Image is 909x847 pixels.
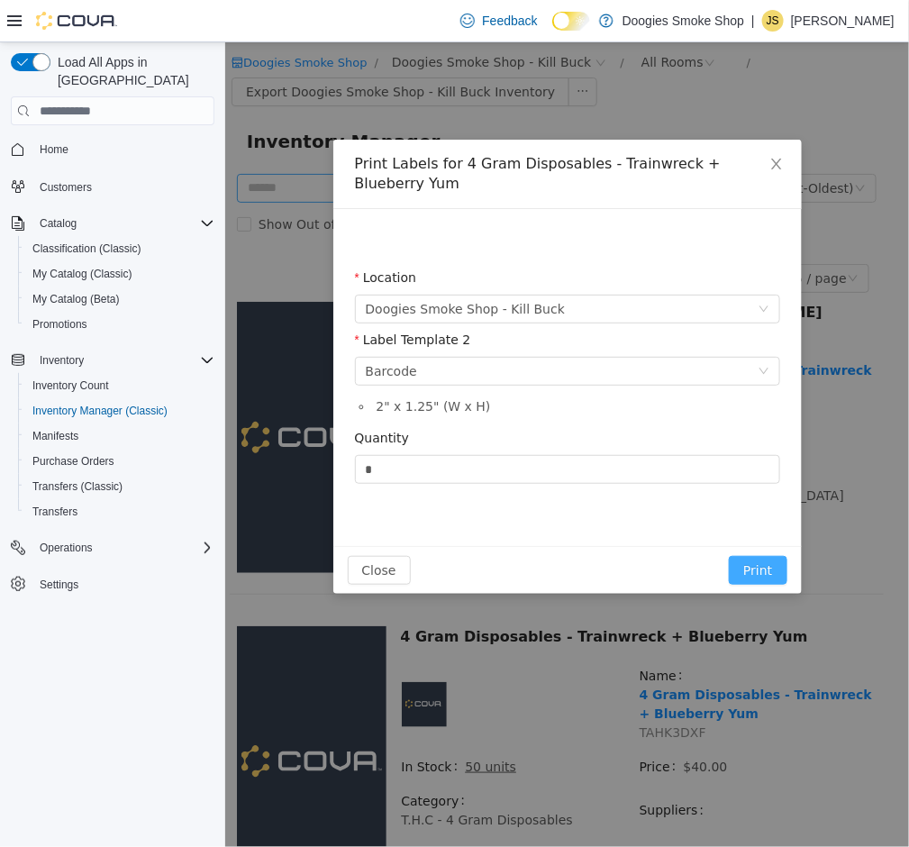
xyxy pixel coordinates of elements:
[25,476,214,497] span: Transfers (Classic)
[18,236,222,261] button: Classification (Classic)
[751,10,755,32] p: |
[25,476,130,497] a: Transfers (Classic)
[482,12,537,30] span: Feedback
[32,479,123,494] span: Transfers (Classic)
[130,388,185,403] label: Quantity
[18,398,222,423] button: Inventory Manager (Classic)
[526,97,577,148] button: Close
[32,573,214,596] span: Settings
[32,241,141,256] span: Classification (Classic)
[148,355,555,374] li: 2 " x 1.25 " (W x H)
[32,267,132,281] span: My Catalog (Classic)
[32,404,168,418] span: Inventory Manager (Classic)
[32,378,109,393] span: Inventory Count
[762,10,784,32] div: Jerica Sherlock
[25,263,140,285] a: My Catalog (Classic)
[453,3,544,39] a: Feedback
[32,505,77,519] span: Transfers
[4,571,222,597] button: Settings
[25,400,175,422] a: Inventory Manager (Classic)
[25,425,214,447] span: Manifests
[4,535,222,560] button: Operations
[25,288,214,310] span: My Catalog (Beta)
[32,350,91,371] button: Inventory
[32,317,87,332] span: Promotions
[40,142,68,157] span: Home
[32,213,84,234] button: Catalog
[32,429,78,443] span: Manifests
[130,228,192,242] label: Location
[40,578,78,592] span: Settings
[25,375,116,396] a: Inventory Count
[504,514,561,542] button: Print
[18,373,222,398] button: Inventory Count
[36,12,117,30] img: Cova
[791,10,895,32] p: [PERSON_NAME]
[25,375,214,396] span: Inventory Count
[18,261,222,287] button: My Catalog (Classic)
[40,180,92,195] span: Customers
[25,501,85,523] a: Transfers
[32,213,214,234] span: Catalog
[40,541,93,555] span: Operations
[25,400,214,422] span: Inventory Manager (Classic)
[18,449,222,474] button: Purchase Orders
[25,238,214,260] span: Classification (Classic)
[25,314,214,335] span: Promotions
[32,175,214,197] span: Customers
[32,139,76,160] a: Home
[130,290,246,305] label: Label Template 2
[25,238,149,260] a: Classification (Classic)
[25,451,122,472] a: Purchase Orders
[18,423,222,449] button: Manifests
[767,10,779,32] span: JS
[32,574,86,596] a: Settings
[25,501,214,523] span: Transfers
[25,425,86,447] a: Manifests
[32,350,214,371] span: Inventory
[4,348,222,373] button: Inventory
[4,136,222,162] button: Home
[18,312,222,337] button: Promotions
[18,474,222,499] button: Transfers (Classic)
[533,261,544,274] i: icon: down
[4,173,222,199] button: Customers
[32,292,120,306] span: My Catalog (Beta)
[18,287,222,312] button: My Catalog (Beta)
[544,114,559,129] i: icon: close
[25,263,214,285] span: My Catalog (Classic)
[40,353,84,368] span: Inventory
[141,253,341,280] span: Doogies Smoke Shop - Kill Buck
[123,514,186,542] button: Close
[533,323,544,336] i: icon: down
[4,211,222,236] button: Catalog
[25,288,127,310] a: My Catalog (Beta)
[623,10,744,32] p: Doogies Smoke Shop
[32,138,214,160] span: Home
[11,129,214,644] nav: Complex example
[18,499,222,524] button: Transfers
[32,177,99,198] a: Customers
[552,12,590,31] input: Dark Mode
[131,414,554,441] input: Quantity
[552,31,553,32] span: Dark Mode
[141,315,192,342] div: Barcode
[40,216,77,231] span: Catalog
[25,314,95,335] a: Promotions
[32,454,114,469] span: Purchase Orders
[32,537,100,559] button: Operations
[25,451,214,472] span: Purchase Orders
[50,53,214,89] span: Load All Apps in [GEOGRAPHIC_DATA]
[130,112,555,151] div: Print Labels for 4 Gram Disposables - Trainwreck + Blueberry Yum
[32,537,214,559] span: Operations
